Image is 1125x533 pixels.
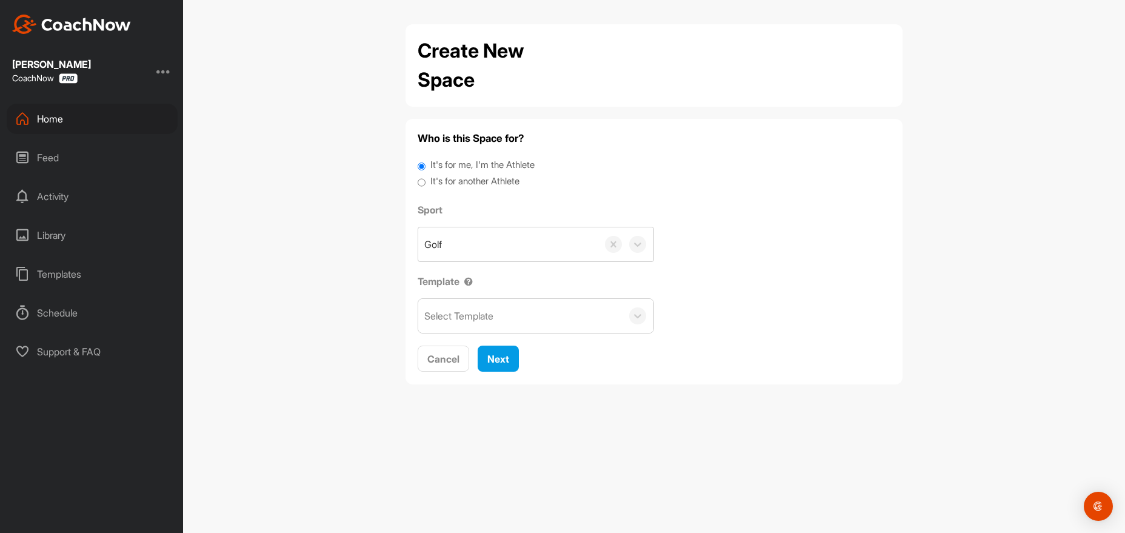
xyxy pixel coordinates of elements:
[7,337,178,367] div: Support & FAQ
[424,237,442,252] div: Golf
[418,131,890,146] h4: Who is this Space for?
[418,274,654,289] label: Template
[418,203,654,217] label: Sport
[7,181,178,212] div: Activity
[12,15,131,34] img: CoachNow
[12,59,91,69] div: [PERSON_NAME]
[59,73,78,84] img: CoachNow Pro
[487,353,509,365] span: Next
[1084,492,1113,521] div: Open Intercom Messenger
[424,309,493,323] div: Select Template
[418,36,581,95] h2: Create New Space
[427,353,459,365] span: Cancel
[12,73,78,84] div: CoachNow
[7,259,178,289] div: Templates
[430,175,519,189] label: It's for another Athlete
[7,142,178,173] div: Feed
[430,158,535,172] label: It's for me, I'm the Athlete
[7,220,178,250] div: Library
[418,346,469,372] button: Cancel
[478,346,519,372] button: Next
[7,104,178,134] div: Home
[7,298,178,328] div: Schedule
